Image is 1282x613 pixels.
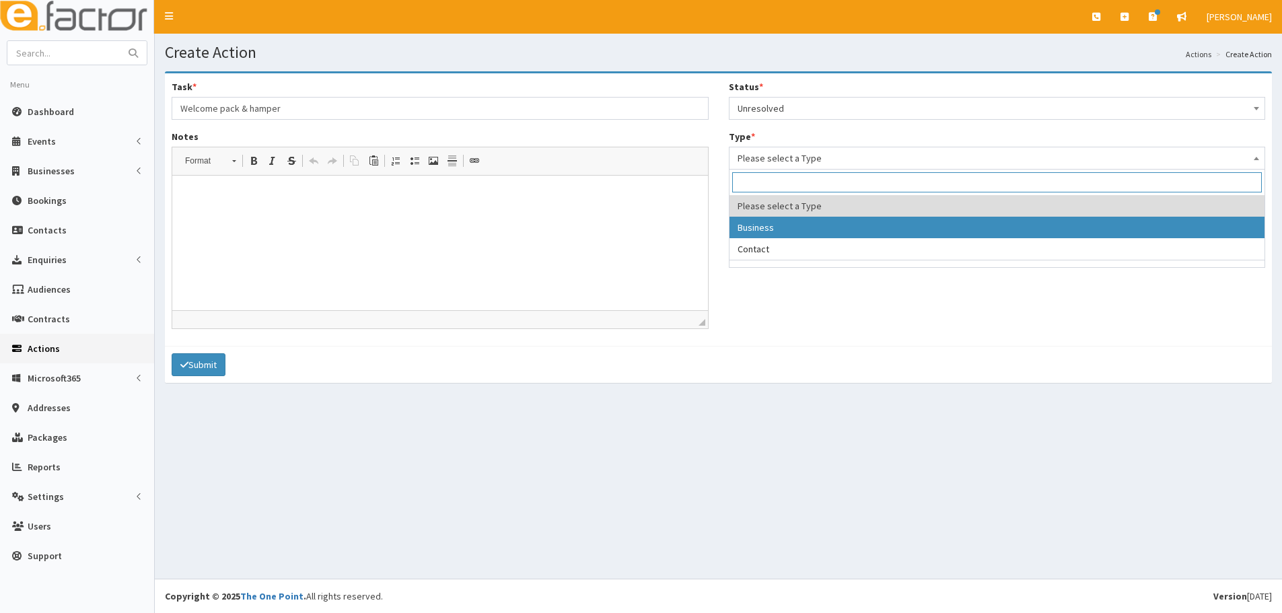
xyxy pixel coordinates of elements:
[465,152,484,170] a: Link (Ctrl+L)
[165,44,1272,61] h1: Create Action
[240,590,304,602] a: The One Point
[28,372,81,384] span: Microsoft365
[28,283,71,295] span: Audiences
[28,402,71,414] span: Addresses
[172,80,197,94] label: Task
[1213,48,1272,60] li: Create Action
[323,152,342,170] a: Redo (Ctrl+Y)
[424,152,443,170] a: Image
[345,152,364,170] a: Copy (Ctrl+C)
[729,97,1266,120] span: Unresolved
[729,238,1265,260] li: Contact
[28,106,74,118] span: Dashboard
[28,254,67,266] span: Enquiries
[28,520,51,532] span: Users
[178,151,243,170] a: Format
[364,152,383,170] a: Paste (Ctrl+V)
[443,152,462,170] a: Insert Horizontal Line
[729,80,763,94] label: Status
[386,152,405,170] a: Insert/Remove Numbered List
[172,353,225,376] button: Submit
[155,579,1282,613] footer: All rights reserved.
[729,217,1265,238] li: Business
[28,165,75,177] span: Businesses
[165,590,306,602] strong: Copyright © 2025 .
[244,152,263,170] a: Bold (Ctrl+B)
[172,176,708,310] iframe: Rich Text Editor, notes
[729,147,1266,170] span: Please select a Type
[178,152,225,170] span: Format
[7,41,120,65] input: Search...
[1186,48,1211,60] a: Actions
[282,152,301,170] a: Strike Through
[738,149,1257,168] span: Please select a Type
[28,461,61,473] span: Reports
[699,319,705,326] span: Drag to resize
[263,152,282,170] a: Italic (Ctrl+I)
[28,194,67,207] span: Bookings
[28,550,62,562] span: Support
[729,195,1265,217] li: Please select a Type
[28,342,60,355] span: Actions
[1213,589,1272,603] div: [DATE]
[28,313,70,325] span: Contracts
[738,99,1257,118] span: Unresolved
[729,130,755,143] label: Type
[1213,590,1247,602] b: Version
[172,130,199,143] label: Notes
[304,152,323,170] a: Undo (Ctrl+Z)
[28,491,64,503] span: Settings
[28,224,67,236] span: Contacts
[1207,11,1272,23] span: [PERSON_NAME]
[28,431,67,443] span: Packages
[405,152,424,170] a: Insert/Remove Bulleted List
[28,135,56,147] span: Events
